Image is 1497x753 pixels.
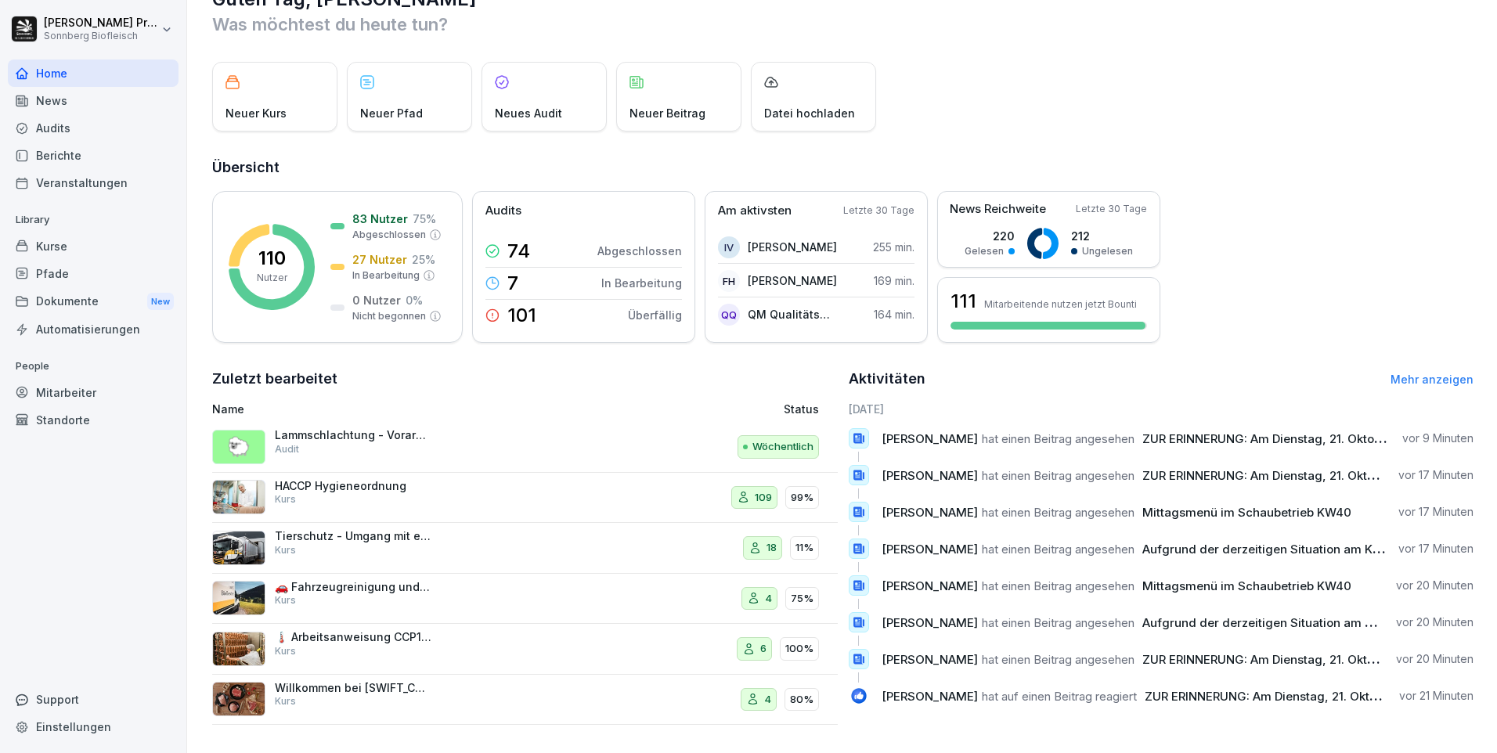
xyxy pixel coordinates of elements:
[882,468,978,483] span: [PERSON_NAME]
[212,368,838,390] h2: Zuletzt bearbeitet
[752,439,813,455] p: Wöchentlich
[275,580,431,594] p: 🚗 Fahrzeugreinigung und -kontrolle
[275,529,431,543] p: Tierschutz - Umgang mit entlaufenen Tieren
[765,591,772,607] p: 4
[275,479,431,493] p: HACCP Hygieneordnung
[1398,504,1474,520] p: vor 17 Minuten
[1402,431,1474,446] p: vor 9 Minuten
[843,204,914,218] p: Letzte 30 Tage
[874,306,914,322] p: 164 min.
[755,490,772,506] p: 109
[873,239,914,255] p: 255 min.
[982,652,1134,667] span: hat einen Beitrag angesehen
[882,578,978,593] span: [PERSON_NAME]
[412,251,435,268] p: 25 %
[1398,541,1474,557] p: vor 17 Minuten
[212,12,1474,37] p: Was möchtest du heute tun?
[258,249,286,268] p: 110
[882,652,978,667] span: [PERSON_NAME]
[352,211,408,227] p: 83 Nutzer
[8,287,179,316] a: DokumenteNew
[882,615,978,630] span: [PERSON_NAME]
[8,142,179,169] a: Berichte
[147,293,174,311] div: New
[507,306,536,325] p: 101
[982,542,1134,557] span: hat einen Beitrag angesehen
[1142,505,1351,520] span: Mittagsmenü im Schaubetrieb KW40
[882,431,978,446] span: [PERSON_NAME]
[8,713,179,740] div: Einstellungen
[212,624,838,675] a: 🌡️ Arbeitsanweisung CCP1-DurcherhitzenKurs6100%
[791,591,813,607] p: 75%
[8,59,179,87] div: Home
[8,207,179,232] p: Library
[982,505,1134,520] span: hat einen Beitrag angesehen
[1396,651,1474,667] p: vor 20 Minuten
[882,689,978,704] span: [PERSON_NAME]
[212,632,265,666] img: hvxepc8g01zu3rjqex5ywi6r.png
[795,540,813,556] p: 11%
[1082,244,1133,258] p: Ungelesen
[44,31,158,41] p: Sonnberg Biofleisch
[225,105,287,121] p: Neuer Kurs
[413,211,436,227] p: 75 %
[352,309,426,323] p: Nicht begonnen
[8,686,179,713] div: Support
[212,531,265,565] img: bamexjacmri6zjb590eznjuv.png
[406,292,423,308] p: 0 %
[8,379,179,406] div: Mitarbeiter
[1398,467,1474,483] p: vor 17 Minuten
[275,428,431,442] p: Lammschlachtung - Vorarbeiten
[628,307,682,323] p: Überfällig
[8,232,179,260] a: Kurse
[791,490,813,506] p: 99%
[352,268,420,283] p: In Bearbeitung
[352,228,426,242] p: Abgeschlossen
[8,260,179,287] div: Pfade
[275,630,431,644] p: 🌡️ Arbeitsanweisung CCP1-Durcherhitzen
[212,675,838,726] a: Willkommen bei [SWIFT_CODE] BiofleischKurs480%
[764,692,771,708] p: 4
[601,275,682,291] p: In Bearbeitung
[8,169,179,196] a: Veranstaltungen
[275,593,296,607] p: Kurs
[8,315,179,343] div: Automatisierungen
[8,406,179,434] a: Standorte
[8,87,179,114] a: News
[1396,614,1474,630] p: vor 20 Minuten
[718,270,740,292] div: FH
[849,401,1474,417] h6: [DATE]
[212,581,265,615] img: fh1uvn449maj2eaxxuiav0c6.png
[748,272,837,289] p: [PERSON_NAME]
[275,681,431,695] p: Willkommen bei [SWIFT_CODE] Biofleisch
[1076,202,1147,216] p: Letzte 30 Tage
[212,682,265,716] img: vq64qnx387vm2euztaeei3pt.png
[718,202,792,220] p: Am aktivsten
[8,114,179,142] div: Audits
[275,442,299,456] p: Audit
[257,271,287,285] p: Nutzer
[748,239,837,255] p: [PERSON_NAME]
[984,298,1137,310] p: Mitarbeitende nutzen jetzt Bounti
[718,304,740,326] div: QQ
[495,105,562,121] p: Neues Audit
[275,644,296,658] p: Kurs
[44,16,158,30] p: [PERSON_NAME] Preßlauer
[507,274,518,293] p: 7
[352,292,401,308] p: 0 Nutzer
[629,105,705,121] p: Neuer Beitrag
[227,433,251,461] p: 🐑
[1142,578,1351,593] span: Mittagsmenü im Schaubetrieb KW40
[874,272,914,289] p: 169 min.
[212,480,265,514] img: xrzzrx774ak4h3u8hix93783.png
[212,422,838,473] a: 🐑Lammschlachtung - VorarbeitenAuditWöchentlich
[950,200,1046,218] p: News Reichweite
[982,431,1134,446] span: hat einen Beitrag angesehen
[784,401,819,417] p: Status
[965,228,1015,244] p: 220
[275,492,296,506] p: Kurs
